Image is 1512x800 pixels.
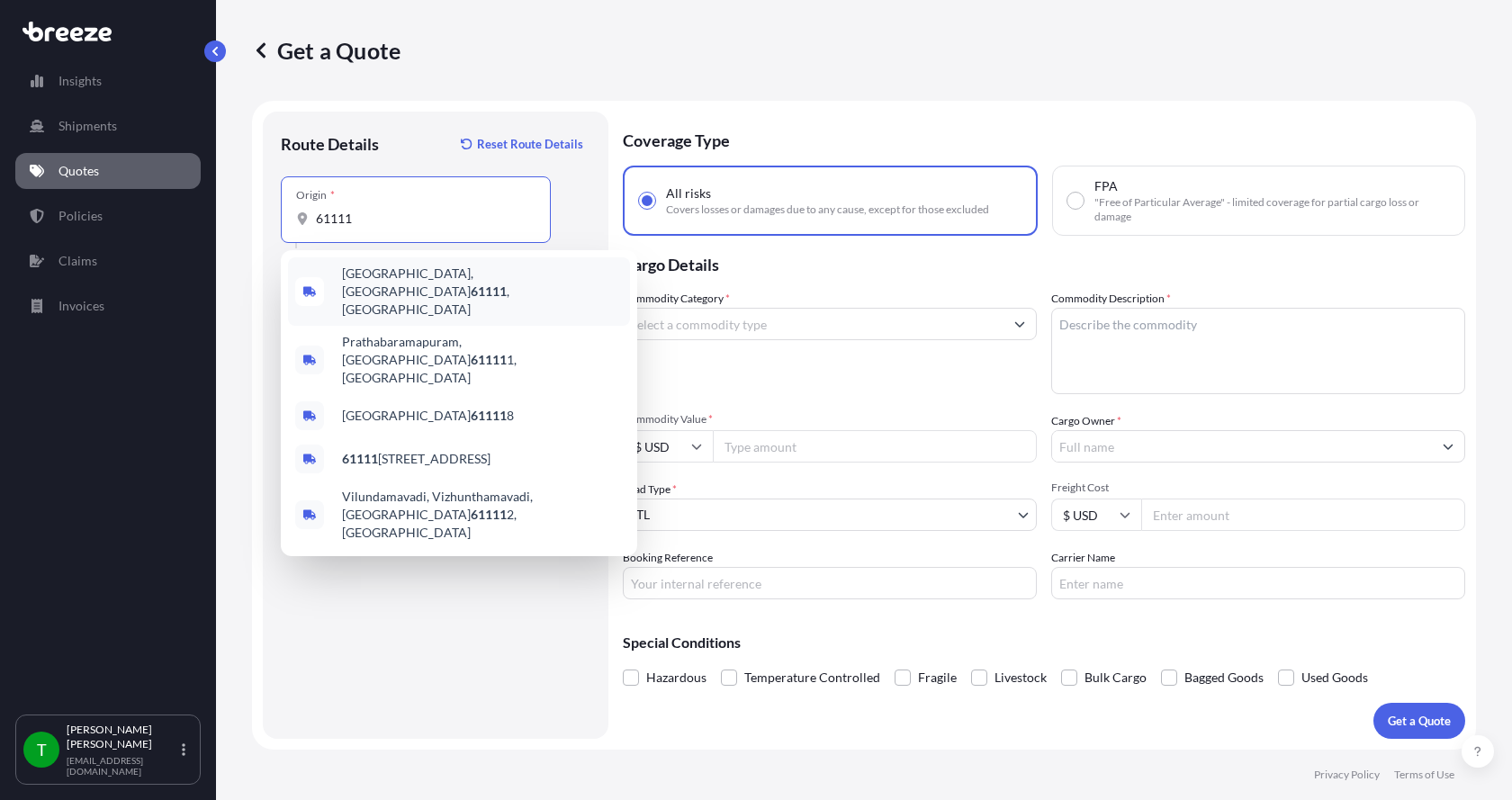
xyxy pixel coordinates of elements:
p: Insights [58,72,102,90]
label: Carrier Name [1051,549,1115,567]
b: 61111 [342,451,378,466]
span: Covers losses or damages due to any cause, except for those excluded [666,202,989,217]
input: Enter name [1051,567,1465,599]
span: [STREET_ADDRESS] [342,450,490,468]
p: Invoices [58,297,104,315]
label: Cargo Owner [1051,412,1121,430]
p: Route Details [281,133,379,155]
label: Commodity Description [1051,290,1171,308]
input: Your internal reference [623,567,1037,599]
label: Booking Reference [623,549,713,567]
input: Select a commodity type [624,308,1003,340]
span: Hazardous [646,664,706,691]
p: Coverage Type [623,112,1465,166]
p: Get a Quote [252,36,400,65]
span: All risks [666,184,711,202]
div: Origin [296,188,335,202]
input: Origin [316,210,528,228]
p: Reset Route Details [477,135,583,153]
label: Commodity Category [623,290,730,308]
p: [PERSON_NAME] [PERSON_NAME] [67,723,178,751]
b: 61111 [471,283,507,299]
p: Policies [58,207,103,225]
b: 61111 [471,408,507,423]
input: Enter amount [1141,499,1465,531]
span: Livestock [994,664,1047,691]
span: Bulk Cargo [1084,664,1147,691]
button: Show suggestions [1003,308,1036,340]
p: Special Conditions [623,635,1465,650]
input: Full name [1052,430,1432,463]
p: Shipments [58,117,117,135]
b: 61111 [471,352,507,367]
span: FPA [1094,177,1118,195]
span: Freight Cost [1051,481,1465,495]
span: Fragile [918,664,957,691]
span: Used Goods [1301,664,1368,691]
span: T [37,741,47,759]
span: Temperature Controlled [744,664,880,691]
input: Type amount [713,430,1037,463]
p: Quotes [58,162,99,180]
b: 61111 [471,507,507,522]
div: Show suggestions [281,250,637,556]
span: Bagged Goods [1184,664,1264,691]
button: Show suggestions [1432,430,1464,463]
span: [GEOGRAPHIC_DATA], [GEOGRAPHIC_DATA] , [GEOGRAPHIC_DATA] [342,265,623,319]
p: [EMAIL_ADDRESS][DOMAIN_NAME] [67,755,178,777]
span: LTL [631,506,650,524]
p: Terms of Use [1394,768,1454,782]
span: [GEOGRAPHIC_DATA] 8 [342,407,514,425]
span: Vilundamavadi, Vizhunthamavadi, [GEOGRAPHIC_DATA] 2, [GEOGRAPHIC_DATA] [342,488,623,542]
p: Claims [58,252,97,270]
span: "Free of Particular Average" - limited coverage for partial cargo loss or damage [1094,195,1450,224]
span: Prathabaramapuram, [GEOGRAPHIC_DATA] 1, [GEOGRAPHIC_DATA] [342,333,623,387]
p: Get a Quote [1388,712,1451,730]
span: Load Type [623,481,677,499]
p: Cargo Details [623,236,1465,290]
span: Commodity Value [623,412,1037,427]
p: Privacy Policy [1314,768,1380,782]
